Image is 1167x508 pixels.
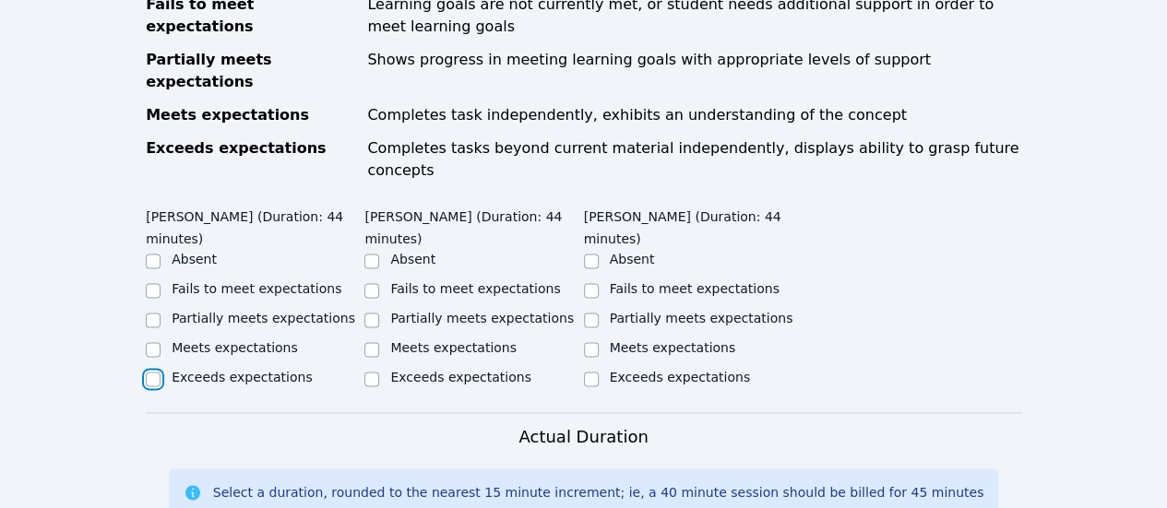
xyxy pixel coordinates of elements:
[172,281,341,296] label: Fails to meet expectations
[610,370,750,384] label: Exceeds expectations
[390,340,517,355] label: Meets expectations
[146,104,356,126] div: Meets expectations
[146,49,356,93] div: Partially meets expectations
[584,200,803,250] legend: [PERSON_NAME] (Duration: 44 minutes)
[610,340,736,355] label: Meets expectations
[172,370,312,384] label: Exceeds expectations
[367,49,1021,93] div: Shows progress in meeting learning goals with appropriate levels of support
[518,424,648,450] h3: Actual Duration
[390,281,560,296] label: Fails to meet expectations
[172,311,355,325] label: Partially meets expectations
[172,252,217,266] label: Absent
[610,252,655,266] label: Absent
[146,200,364,250] legend: [PERSON_NAME] (Duration: 44 minutes)
[367,104,1021,126] div: Completes task independently, exhibits an understanding of the concept
[610,311,793,325] label: Partially meets expectations
[610,281,780,296] label: Fails to meet expectations
[364,200,583,250] legend: [PERSON_NAME] (Duration: 44 minutes)
[213,483,983,502] div: Select a duration, rounded to the nearest 15 minute increment; ie, a 40 minute session should be ...
[146,137,356,182] div: Exceeds expectations
[390,252,435,266] label: Absent
[390,370,530,384] label: Exceeds expectations
[367,137,1021,182] div: Completes tasks beyond current material independently, displays ability to grasp future concepts
[390,311,574,325] label: Partially meets expectations
[172,340,298,355] label: Meets expectations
